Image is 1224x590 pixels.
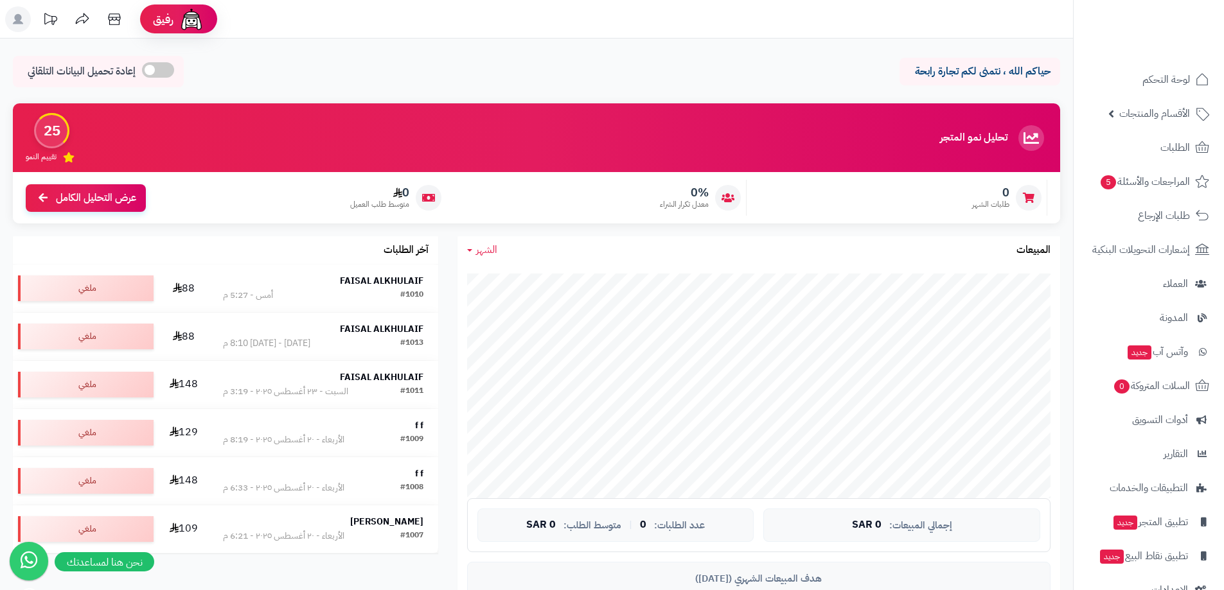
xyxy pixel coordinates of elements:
[640,519,646,531] span: 0
[526,519,556,531] span: 0 SAR
[18,275,154,301] div: ملغي
[1164,445,1188,463] span: التقارير
[972,186,1009,200] span: 0
[159,265,208,312] td: 88
[34,6,66,35] a: تحديثات المنصة
[340,370,423,384] strong: FAISAL ALKHULAIF
[1081,132,1216,163] a: الطلبات
[223,433,344,446] div: الأربعاء - ٢٠ أغسطس ٢٠٢٥ - 8:19 م
[1081,64,1216,95] a: لوحة التحكم
[1081,404,1216,435] a: أدوات التسويق
[1128,345,1151,360] span: جديد
[400,433,423,446] div: #1009
[1100,550,1124,564] span: جديد
[1081,438,1216,469] a: التقارير
[1142,71,1190,89] span: لوحة التحكم
[1081,234,1216,265] a: إشعارات التحويلات البنكية
[179,6,204,32] img: ai-face.png
[159,457,208,505] td: 148
[1113,377,1190,395] span: السلات المتروكة
[18,372,154,397] div: ملغي
[1132,411,1188,429] span: أدوات التسويق
[159,361,208,408] td: 148
[654,520,705,531] span: عدد الطلبات:
[400,289,423,302] div: #1010
[223,337,310,350] div: [DATE] - [DATE] 8:10 م
[223,482,344,494] div: الأربعاء - ٢٠ أغسطس ٢٠٢٥ - 6:33 م
[940,132,1007,144] h3: تحليل نمو المتجر
[415,467,423,480] strong: f f
[223,385,348,398] div: السبت - ٢٣ أغسطس ٢٠٢٥ - 3:19 م
[1092,241,1190,259] span: إشعارات التحويلات البنكية
[223,289,273,302] div: أمس - 5:27 م
[384,245,429,256] h3: آخر الطلبات
[1113,516,1137,530] span: جديد
[350,199,409,210] span: متوسط طلب العميل
[1110,479,1188,497] span: التطبيقات والخدمات
[159,313,208,360] td: 88
[1081,336,1216,367] a: وآتس آبجديد
[159,505,208,553] td: 109
[629,520,632,530] span: |
[1081,200,1216,231] a: طلبات الإرجاع
[909,64,1051,79] p: حياكم الله ، نتمنى لكم تجارة رابحة
[18,420,154,446] div: ملغي
[1081,473,1216,503] a: التطبيقات والخدمات
[852,519,882,531] span: 0 SAR
[972,199,1009,210] span: طلبات الشهر
[1114,379,1130,394] span: 0
[400,337,423,350] div: #1013
[1119,105,1190,123] span: الأقسام والمنتجات
[223,530,344,542] div: الأربعاء - ٢٠ أغسطس ٢٠٢٥ - 6:21 م
[340,322,423,336] strong: FAISAL ALKHULAIF
[400,482,423,494] div: #1008
[1081,302,1216,333] a: المدونة
[889,520,952,531] span: إجمالي المبيعات:
[477,572,1040,586] div: هدف المبيعات الشهري ([DATE])
[1126,343,1188,361] span: وآتس آب
[153,12,173,27] span: رفيق
[18,324,154,349] div: ملغي
[1099,173,1190,191] span: المراجعات والأسئلة
[1099,547,1188,565] span: تطبيق نقاط البيع
[467,243,497,257] a: الشهر
[660,186,709,200] span: 0%
[1081,370,1216,401] a: السلات المتروكة0
[340,274,423,288] strong: FAISAL ALKHULAIF
[476,242,497,257] span: الشهر
[400,385,423,398] div: #1011
[1081,541,1216,571] a: تطبيق نقاط البيعجديد
[159,409,208,456] td: 129
[1160,309,1188,327] span: المدونة
[400,530,423,542] div: #1007
[26,152,57,162] span: تقييم النمو
[350,515,423,528] strong: [PERSON_NAME]
[56,191,136,205] span: عرض التحليل الكامل
[1081,166,1216,197] a: المراجعات والأسئلة5
[415,419,423,432] strong: f f
[563,520,621,531] span: متوسط الطلب:
[1138,207,1190,225] span: طلبات الإرجاع
[1160,139,1190,157] span: الطلبات
[1112,513,1188,531] span: تطبيق المتجر
[350,186,409,200] span: 0
[1101,175,1116,189] span: 5
[18,516,154,542] div: ملغي
[1016,245,1051,256] h3: المبيعات
[18,468,154,494] div: ملغي
[1163,275,1188,293] span: العملاء
[26,184,146,212] a: عرض التحليل الكامل
[28,64,136,79] span: إعادة تحميل البيانات التلقائي
[660,199,709,210] span: معدل تكرار الشراء
[1081,507,1216,537] a: تطبيق المتجرجديد
[1081,268,1216,299] a: العملاء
